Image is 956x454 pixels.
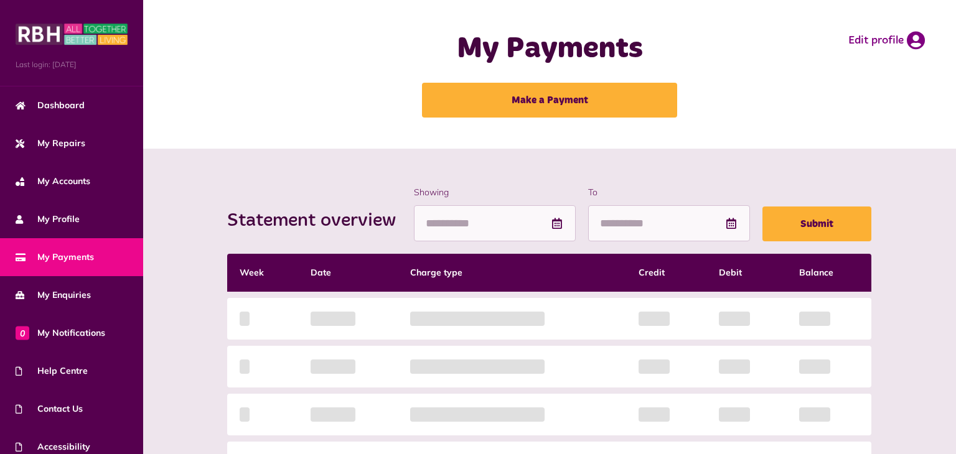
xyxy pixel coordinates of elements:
[16,175,90,188] span: My Accounts
[16,364,88,378] span: Help Centre
[16,326,29,340] span: 0
[16,137,85,150] span: My Repairs
[16,327,105,340] span: My Notifications
[359,31,741,67] h1: My Payments
[848,31,925,50] a: Edit profile
[16,213,80,226] span: My Profile
[422,83,677,118] a: Make a Payment
[16,59,128,70] span: Last login: [DATE]
[16,251,94,264] span: My Payments
[16,440,90,453] span: Accessibility
[16,22,128,47] img: MyRBH
[16,289,91,302] span: My Enquiries
[16,402,83,415] span: Contact Us
[16,99,85,112] span: Dashboard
